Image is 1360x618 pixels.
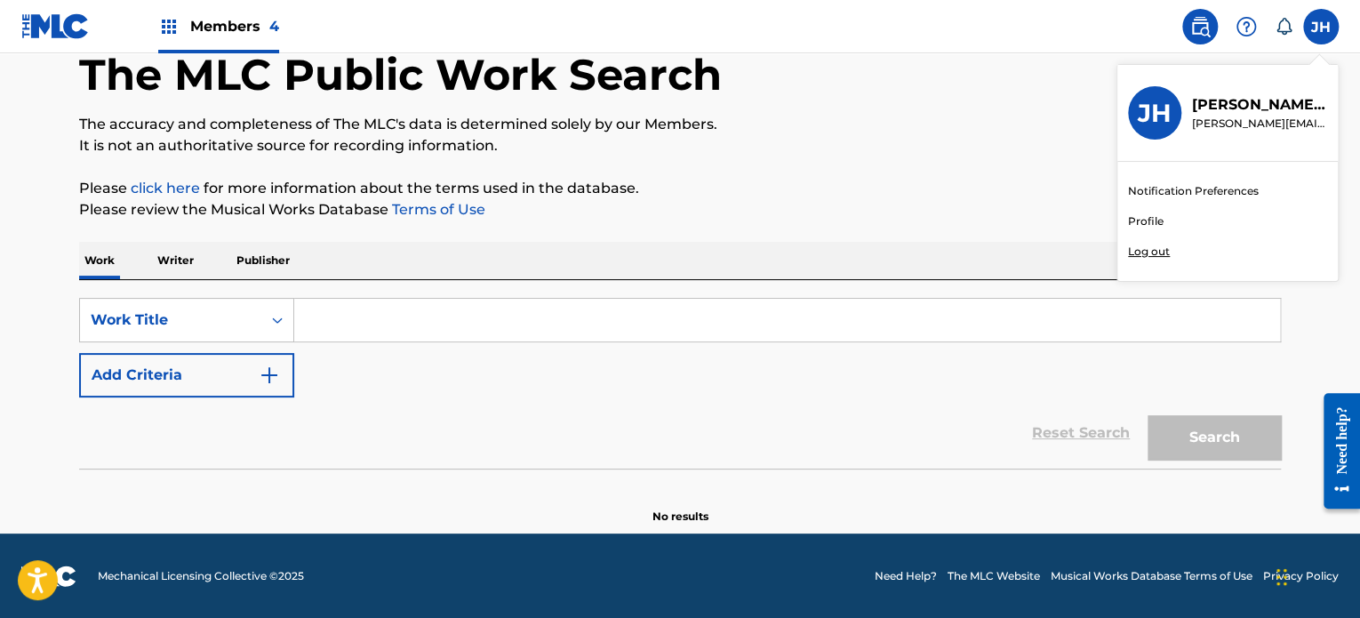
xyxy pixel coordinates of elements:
[190,16,279,36] span: Members
[1228,9,1264,44] div: Help
[388,201,485,218] a: Terms of Use
[79,48,722,101] h1: The MLC Public Work Search
[1303,9,1339,44] div: User Menu
[259,365,280,386] img: 9d2ae6d4665cec9f34b9.svg
[79,353,294,397] button: Add Criteria
[1276,550,1287,604] div: Drag
[79,178,1281,199] p: Please for more information about the terms used in the database.
[1138,98,1172,129] h3: JH
[1310,380,1360,523] iframe: Resource Center
[1192,94,1327,116] p: Jaime Herman
[1192,116,1327,132] p: jaime@slosslaw.com
[98,568,304,584] span: Mechanical Licensing Collective © 2025
[1182,9,1218,44] a: Public Search
[1275,18,1292,36] div: Notifications
[269,18,279,35] span: 4
[79,199,1281,221] p: Please review the Musical Works Database
[158,16,180,37] img: Top Rightsholders
[875,568,937,584] a: Need Help?
[79,114,1281,135] p: The accuracy and completeness of The MLC's data is determined solely by our Members.
[21,566,76,587] img: logo
[1236,16,1257,37] img: help
[79,298,1281,469] form: Search Form
[152,242,199,279] p: Writer
[1271,533,1360,618] iframe: Chat Widget
[1051,568,1252,584] a: Musical Works Database Terms of Use
[79,242,120,279] p: Work
[21,13,90,39] img: MLC Logo
[948,568,1040,584] a: The MLC Website
[1128,213,1164,229] a: Profile
[652,487,708,525] p: No results
[79,135,1281,157] p: It is not an authoritative source for recording information.
[131,180,200,197] a: click here
[1128,244,1170,260] p: Log out
[1189,16,1211,37] img: search
[91,309,251,331] div: Work Title
[231,242,295,279] p: Publisher
[1263,568,1339,584] a: Privacy Policy
[1128,183,1259,199] a: Notification Preferences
